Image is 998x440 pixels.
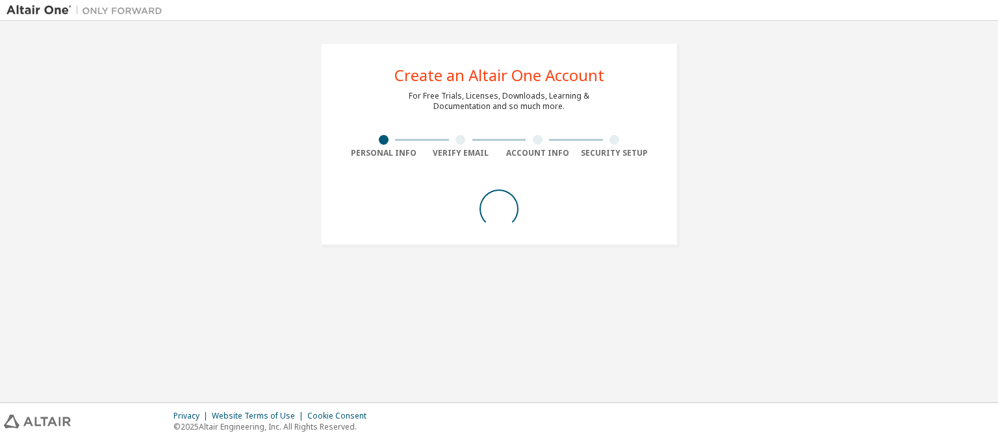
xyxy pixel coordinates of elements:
[499,148,576,158] div: Account Info
[173,421,374,432] p: © 2025 Altair Engineering, Inc. All Rights Reserved.
[6,4,169,17] img: Altair One
[4,415,71,428] img: altair_logo.svg
[576,148,654,158] div: Security Setup
[409,91,589,112] div: For Free Trials, Licenses, Downloads, Learning & Documentation and so much more.
[307,411,374,421] div: Cookie Consent
[394,67,604,83] div: Create an Altair One Account
[212,411,307,421] div: Website Terms of Use
[422,148,500,158] div: Verify Email
[345,148,422,158] div: Personal Info
[173,411,212,421] div: Privacy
